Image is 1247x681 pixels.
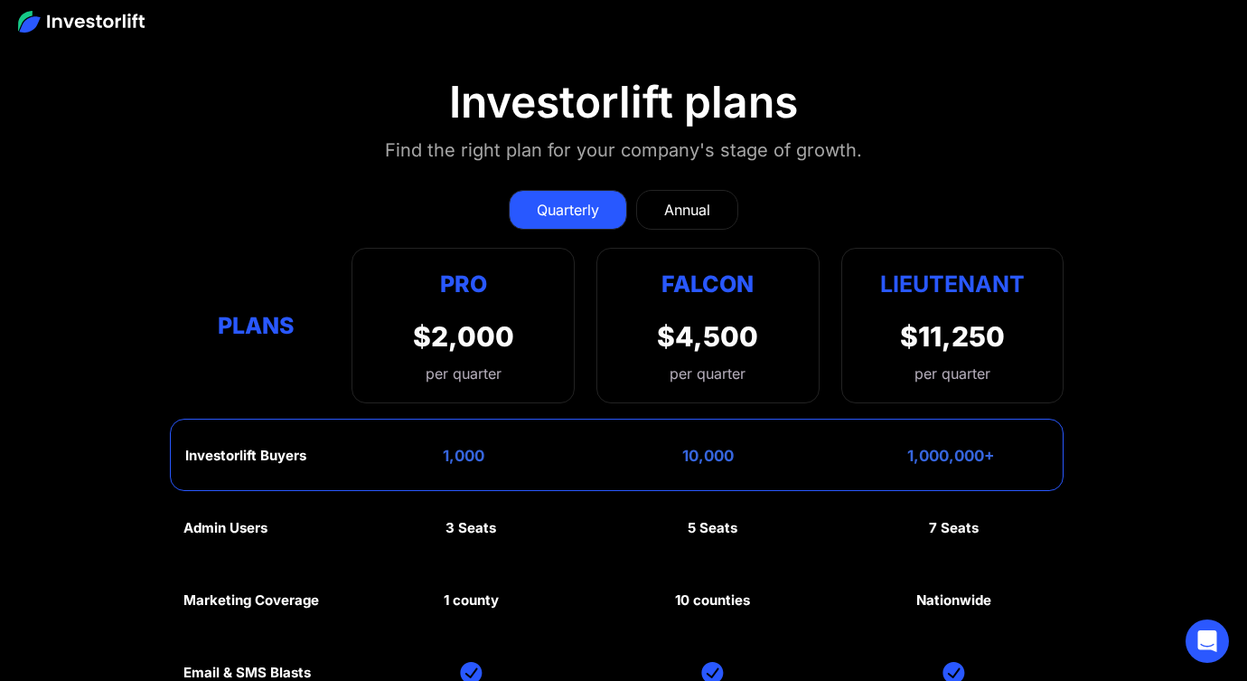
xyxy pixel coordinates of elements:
div: 5 Seats [688,520,737,536]
div: Investorlift plans [449,76,798,128]
div: Pro [413,267,514,302]
div: $2,000 [413,320,514,353]
div: 3 Seats [445,520,496,536]
div: Email & SMS Blasts [183,665,311,681]
div: 10,000 [682,447,734,465]
div: 10 counties [675,592,750,609]
div: Admin Users [183,520,267,536]
div: 1,000,000+ [907,447,995,465]
div: Find the right plan for your company's stage of growth. [385,136,862,165]
div: Investorlift Buyers [185,448,306,464]
div: per quarter [413,363,514,384]
div: per quarter [914,363,990,384]
div: Quarterly [537,199,599,221]
div: Open Intercom Messenger [1186,620,1229,663]
div: 1 county [444,592,499,609]
div: Marketing Coverage [183,592,319,609]
div: Nationwide [916,592,991,609]
div: $11,250 [900,320,1005,353]
div: 1,000 [443,447,484,465]
div: Plans [183,307,331,343]
div: Annual [664,199,710,221]
div: $4,500 [657,320,758,353]
div: 7 Seats [929,520,979,536]
div: Falcon [661,267,754,302]
strong: Lieutenant [880,270,1025,298]
div: per quarter [670,363,745,384]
